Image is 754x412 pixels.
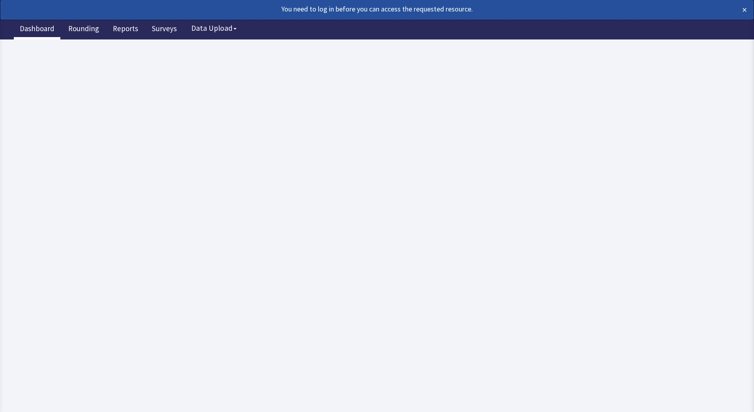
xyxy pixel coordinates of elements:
[107,20,144,39] a: Reports
[187,21,241,36] button: Data Upload
[742,4,747,16] button: ×
[7,4,673,15] div: You need to log in before you can access the requested resource.
[146,20,183,39] a: Surveys
[62,20,105,39] a: Rounding
[14,20,60,39] a: Dashboard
